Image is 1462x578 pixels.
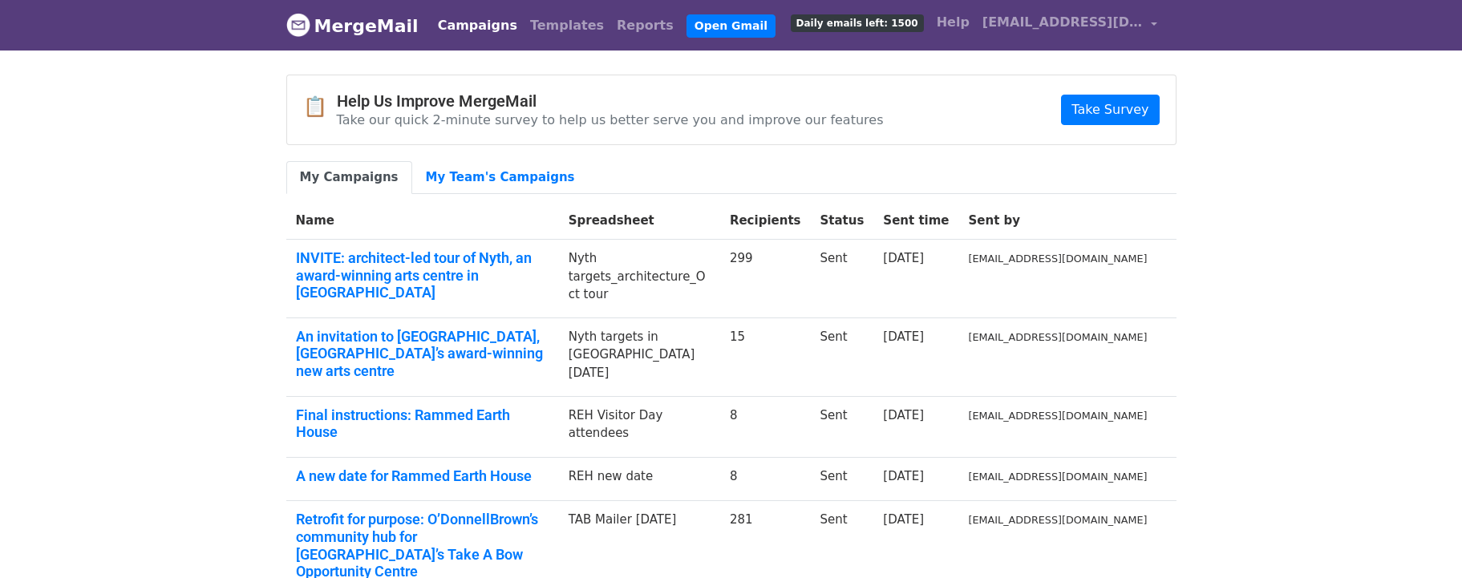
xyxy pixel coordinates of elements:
span: Daily emails left: 1500 [791,14,924,32]
a: Templates [524,10,610,42]
a: [DATE] [883,408,924,422]
th: Name [286,202,559,240]
th: Recipients [720,202,811,240]
small: [EMAIL_ADDRESS][DOMAIN_NAME] [969,253,1148,265]
td: 8 [720,396,811,457]
td: Sent [810,317,873,396]
a: INVITE: architect-led tour of Nyth, an award-winning arts centre in [GEOGRAPHIC_DATA] [296,249,549,301]
span: [EMAIL_ADDRESS][DOMAIN_NAME] [982,13,1143,32]
td: 15 [720,317,811,396]
a: [DATE] [883,329,924,344]
a: A new date for Rammed Earth House [296,467,549,485]
a: Help [930,6,976,38]
a: Daily emails left: 1500 [784,6,930,38]
a: [DATE] [883,512,924,527]
a: Take Survey [1061,95,1159,125]
td: Sent [810,396,873,457]
a: [DATE] [883,469,924,483]
small: [EMAIL_ADDRESS][DOMAIN_NAME] [969,331,1148,343]
h4: Help Us Improve MergeMail [337,91,884,111]
small: [EMAIL_ADDRESS][DOMAIN_NAME] [969,410,1148,422]
th: Status [810,202,873,240]
a: Open Gmail [686,14,776,38]
td: REH new date [559,457,720,501]
a: Campaigns [431,10,524,42]
td: 8 [720,457,811,501]
a: MergeMail [286,9,419,42]
td: Sent [810,457,873,501]
a: My Team's Campaigns [412,161,589,194]
a: My Campaigns [286,161,412,194]
span: 📋 [303,95,337,119]
a: [EMAIL_ADDRESS][DOMAIN_NAME] [976,6,1164,44]
td: REH Visitor Day attendees [559,396,720,457]
a: [DATE] [883,251,924,265]
td: Sent [810,240,873,318]
th: Sent time [873,202,958,240]
small: [EMAIL_ADDRESS][DOMAIN_NAME] [969,514,1148,526]
a: Final instructions: Rammed Earth House [296,406,549,441]
td: 299 [720,240,811,318]
td: Nyth targets in [GEOGRAPHIC_DATA] [DATE] [559,317,720,396]
img: MergeMail logo [286,13,310,37]
th: Spreadsheet [559,202,720,240]
p: Take our quick 2-minute survey to help us better serve you and improve our features [337,111,884,128]
small: [EMAIL_ADDRESS][DOMAIN_NAME] [969,471,1148,483]
a: Reports [610,10,680,42]
td: Nyth targets_architecture_Oct tour [559,240,720,318]
th: Sent by [959,202,1157,240]
a: An invitation to [GEOGRAPHIC_DATA], [GEOGRAPHIC_DATA]’s award-winning new arts centre [296,328,549,380]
